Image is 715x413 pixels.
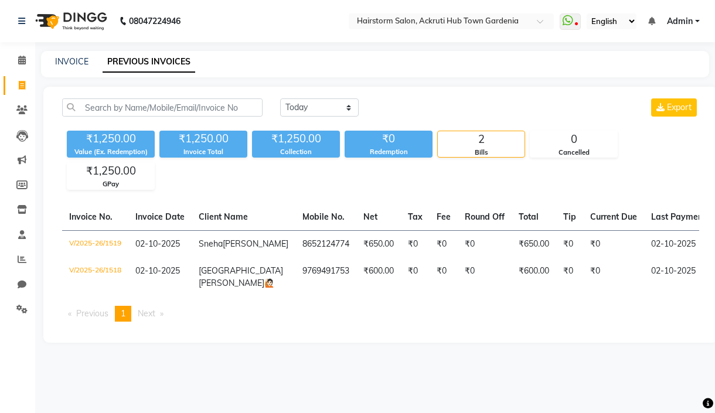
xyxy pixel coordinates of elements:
[135,265,180,276] span: 02-10-2025
[135,211,185,222] span: Invoice Date
[67,147,155,157] div: Value (Ex. Redemption)
[465,211,505,222] span: Round Off
[295,230,356,258] td: 8652124774
[363,211,377,222] span: Net
[530,148,617,158] div: Cancelled
[135,238,180,249] span: 02-10-2025
[199,238,223,249] span: Sneha
[408,211,423,222] span: Tax
[295,258,356,296] td: 9769491753
[438,148,525,158] div: Bills
[667,102,692,112] span: Export
[356,258,401,296] td: ₹600.00
[519,211,539,222] span: Total
[430,258,458,296] td: ₹0
[401,230,430,258] td: ₹0
[62,258,128,296] td: V/2025-26/1518
[67,131,155,147] div: ₹1,250.00
[590,211,637,222] span: Current Due
[30,5,110,37] img: logo
[159,147,247,157] div: Invoice Total
[458,258,512,296] td: ₹0
[437,211,451,222] span: Fee
[345,131,433,147] div: ₹0
[512,230,556,258] td: ₹650.00
[556,230,583,258] td: ₹0
[530,131,617,148] div: 0
[67,179,154,189] div: GPay
[76,308,108,319] span: Previous
[252,147,340,157] div: Collection
[159,131,247,147] div: ₹1,250.00
[69,211,113,222] span: Invoice No.
[345,147,433,157] div: Redemption
[458,230,512,258] td: ₹0
[401,258,430,296] td: ₹0
[556,258,583,296] td: ₹0
[302,211,345,222] span: Mobile No.
[55,56,88,67] a: INVOICE
[563,211,576,222] span: Tip
[512,258,556,296] td: ₹600.00
[103,52,195,73] a: PREVIOUS INVOICES
[199,265,283,276] span: [GEOGRAPHIC_DATA]
[430,230,458,258] td: ₹0
[583,258,644,296] td: ₹0
[62,230,128,258] td: V/2025-26/1519
[138,308,155,319] span: Next
[67,163,154,179] div: ₹1,250.00
[583,230,644,258] td: ₹0
[438,131,525,148] div: 2
[356,230,401,258] td: ₹650.00
[252,131,340,147] div: ₹1,250.00
[223,238,288,249] span: [PERSON_NAME]
[651,98,697,117] button: Export
[667,15,693,28] span: Admin
[199,211,248,222] span: Client Name
[129,5,181,37] b: 08047224946
[62,306,699,322] nav: Pagination
[121,308,125,319] span: 1
[199,278,274,288] span: [PERSON_NAME]🙋🏻
[62,98,263,117] input: Search by Name/Mobile/Email/Invoice No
